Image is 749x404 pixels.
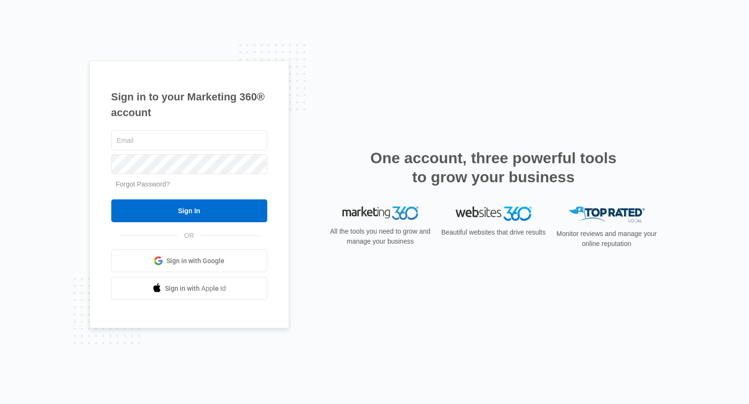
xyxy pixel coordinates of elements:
input: Sign In [111,199,267,222]
img: Marketing 360 [342,207,418,220]
img: Websites 360 [456,207,532,220]
a: Sign in with Apple Id [111,277,267,300]
p: Beautiful websites that drive results [440,227,547,237]
h1: Sign in to your Marketing 360® account [111,89,267,120]
span: OR [177,231,201,241]
p: All the tools you need to grow and manage your business [327,227,434,246]
a: Sign in with Google [111,249,267,272]
span: Sign in with Apple Id [165,284,226,294]
p: Monitor reviews and manage your online reputation [554,229,660,249]
a: Forgot Password? [116,180,170,188]
span: Sign in with Google [166,256,224,266]
input: Email [111,130,267,150]
h2: One account, three powerful tools to grow your business [368,148,620,187]
img: Top Rated Local [569,207,645,222]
